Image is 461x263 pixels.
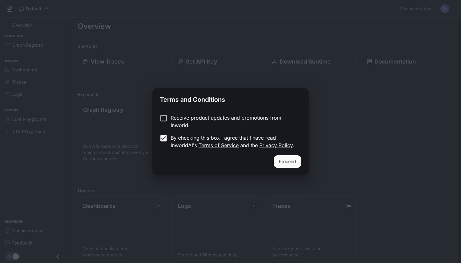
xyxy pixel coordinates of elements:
h2: Terms and Conditions [152,88,309,109]
button: Proceed [274,155,301,168]
p: By checking this box I agree that I have read InworldAI's and the . [171,134,296,149]
a: Privacy Policy [259,142,293,148]
p: Receive product updates and promotions from Inworld. [171,114,296,129]
a: Terms of Service [199,142,239,148]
